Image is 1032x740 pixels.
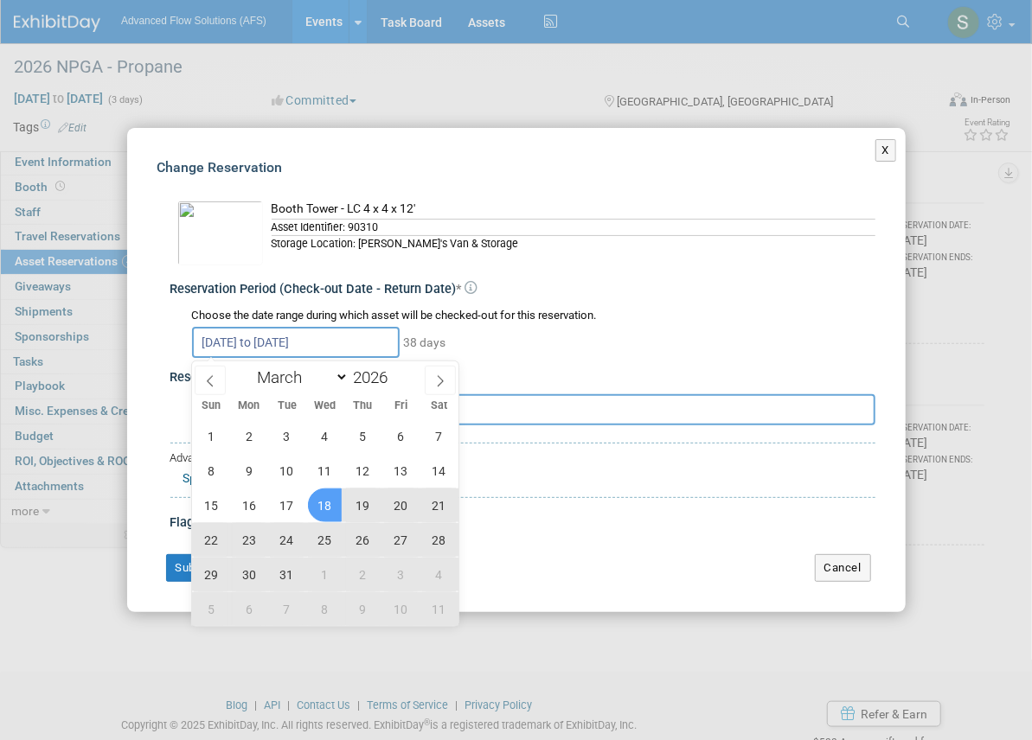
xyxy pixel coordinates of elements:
[194,523,228,557] span: March 22, 2026
[384,592,418,626] span: April 10, 2026
[232,419,266,453] span: March 2, 2026
[346,488,380,522] span: March 19, 2026
[306,400,344,411] span: Wed
[249,367,349,388] select: Month
[422,592,456,626] span: April 11, 2026
[384,488,418,522] span: March 20, 2026
[384,419,418,453] span: March 6, 2026
[422,558,456,591] span: April 4, 2026
[875,139,897,162] button: X
[194,592,228,626] span: April 5, 2026
[166,554,223,582] button: Submit
[170,515,198,530] span: Flag:
[349,367,401,387] input: Year
[346,523,380,557] span: March 26, 2026
[272,201,875,219] div: Booth Tower - LC 4 x 4 x 12'
[422,523,456,557] span: March 28, 2026
[170,369,875,387] div: Reservation Notes
[232,592,266,626] span: April 6, 2026
[308,454,342,488] span: March 11, 2026
[192,400,230,411] span: Sun
[232,558,266,591] span: March 30, 2026
[422,419,456,453] span: March 7, 2026
[232,523,266,557] span: March 23, 2026
[346,558,380,591] span: April 2, 2026
[270,523,304,557] span: March 24, 2026
[422,488,456,522] span: March 21, 2026
[420,400,458,411] span: Sat
[270,454,304,488] span: March 10, 2026
[194,488,228,522] span: March 15, 2026
[308,592,342,626] span: April 8, 2026
[268,400,306,411] span: Tue
[308,558,342,591] span: April 1, 2026
[270,592,304,626] span: April 7, 2026
[384,558,418,591] span: April 3, 2026
[272,235,875,252] div: Storage Location: [PERSON_NAME]'s Van & Storage
[384,454,418,488] span: March 13, 2026
[382,400,420,411] span: Fri
[346,454,380,488] span: March 12, 2026
[183,471,374,485] a: Specify Shipping Logistics Category
[308,523,342,557] span: March 25, 2026
[157,159,283,175] span: Change Reservation
[232,488,266,522] span: March 16, 2026
[422,454,456,488] span: March 14, 2026
[346,592,380,626] span: April 9, 2026
[170,281,875,299] div: Reservation Period (Check-out Date - Return Date)
[815,554,871,582] button: Cancel
[384,523,418,557] span: March 27, 2026
[308,419,342,453] span: March 4, 2026
[230,400,268,411] span: Mon
[344,400,382,411] span: Thu
[194,419,228,453] span: March 1, 2026
[192,327,400,358] input: Check-out Date - Return Date
[270,558,304,591] span: March 31, 2026
[192,308,875,324] div: Choose the date range during which asset will be checked-out for this reservation.
[346,419,380,453] span: March 5, 2026
[402,335,446,349] span: 38 days
[194,454,228,488] span: March 8, 2026
[170,450,875,467] div: Advanced Options
[308,488,342,522] span: March 18, 2026
[232,454,266,488] span: March 9, 2026
[270,419,304,453] span: March 3, 2026
[270,488,304,522] span: March 17, 2026
[272,219,875,235] div: Asset Identifier: 90310
[194,558,228,591] span: March 29, 2026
